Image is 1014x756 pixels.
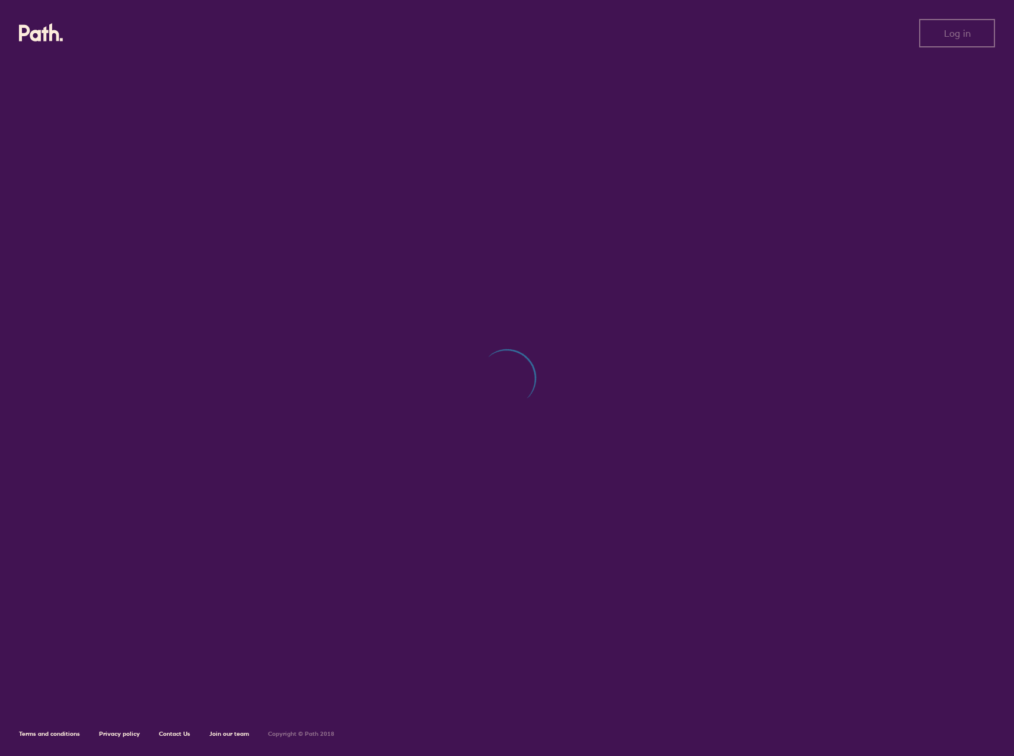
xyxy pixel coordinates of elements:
[919,19,995,47] button: Log in
[944,28,971,39] span: Log in
[19,730,80,738] a: Terms and conditions
[209,730,249,738] a: Join our team
[268,731,334,738] h6: Copyright © Path 2018
[99,730,140,738] a: Privacy policy
[159,730,190,738] a: Contact Us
